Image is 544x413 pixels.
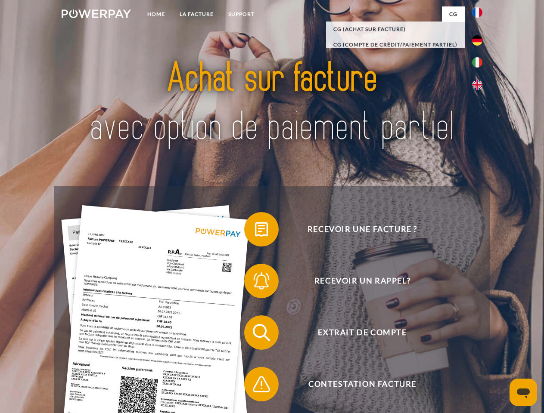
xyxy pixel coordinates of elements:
[472,80,482,90] img: en
[257,212,468,247] span: Recevoir une facture ?
[251,373,272,395] img: qb_warning.svg
[244,315,468,350] button: Extrait de compte
[472,7,482,18] img: fr
[62,9,131,18] img: logo-powerpay-white.svg
[82,41,462,165] img: title-powerpay_fr.svg
[472,57,482,68] img: it
[251,322,272,343] img: qb_search.svg
[244,264,468,298] button: Recevoir un rappel?
[221,6,262,22] a: Support
[244,212,468,247] button: Recevoir une facture ?
[251,270,272,292] img: qb_bell.svg
[326,22,465,37] a: CG (achat sur facture)
[510,379,537,406] iframe: Bouton de lancement de la fenêtre de messagerie
[251,219,272,240] img: qb_bill.svg
[172,6,221,22] a: LA FACTURE
[244,367,468,401] button: Contestation Facture
[257,264,468,298] span: Recevoir un rappel?
[140,6,172,22] a: Home
[326,37,465,52] a: CG (Compte de crédit/paiement partiel)
[257,315,468,350] span: Extrait de compte
[472,35,482,46] img: de
[442,6,465,22] a: CG
[257,367,468,401] span: Contestation Facture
